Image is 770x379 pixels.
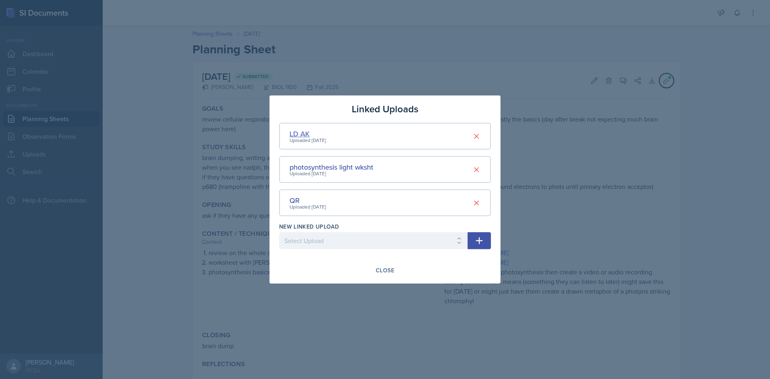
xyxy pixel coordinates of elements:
button: Close [371,263,399,277]
div: photosynthesis light wksht [290,162,373,172]
div: Uploaded [DATE] [290,203,326,211]
label: New Linked Upload [279,223,339,231]
div: Uploaded [DATE] [290,170,373,177]
h3: Linked Uploads [352,102,418,116]
div: LD AK [290,128,326,139]
div: Uploaded [DATE] [290,137,326,144]
div: Close [376,267,394,274]
div: QR [290,195,326,206]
